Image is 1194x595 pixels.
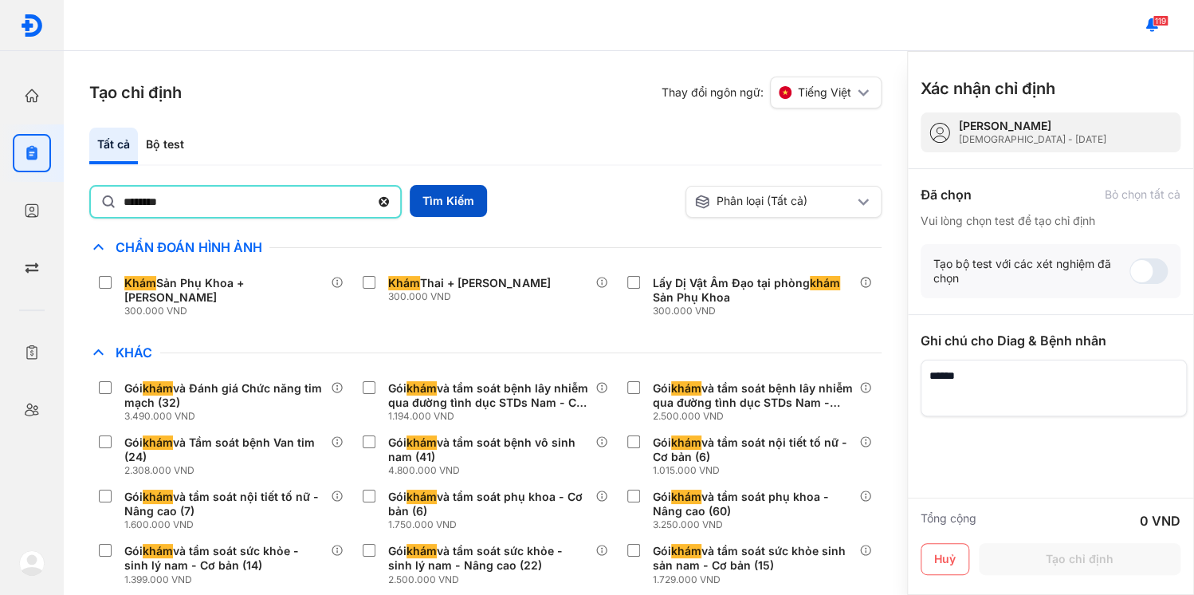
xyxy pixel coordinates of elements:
[671,381,701,396] span: khám
[810,276,840,290] span: khám
[1105,187,1180,202] div: Bỏ chọn tất cả
[407,435,437,450] span: khám
[124,490,324,518] div: Gói và tầm soát nội tiết tố nữ - Nâng cao (7)
[89,128,138,164] div: Tất cả
[124,544,324,573] div: Gói và tầm soát sức khỏe - sinh lý nam - Cơ bản (14)
[143,381,173,396] span: khám
[407,490,437,504] span: khám
[108,345,160,361] span: Khác
[89,81,182,104] h3: Tạo chỉ định
[671,435,701,450] span: khám
[653,573,859,586] div: 1.729.000 VND
[124,410,331,423] div: 3.490.000 VND
[671,544,701,558] span: khám
[108,239,269,255] span: Chẩn Đoán Hình Ảnh
[388,410,595,423] div: 1.194.000 VND
[921,331,1180,350] div: Ghi chú cho Diag & Bệnh nhân
[388,435,588,464] div: Gói và tầm soát bệnh vô sinh nam (41)
[653,518,859,531] div: 3.250.000 VND
[1140,511,1180,530] div: 0 VND
[407,544,437,558] span: khám
[124,276,324,305] div: Sản Phụ Khoa + [PERSON_NAME]
[921,214,1180,228] div: Vui lòng chọn test để tạo chỉ định
[653,490,853,518] div: Gói và tầm soát phụ khoa - Nâng cao (60)
[653,305,859,317] div: 300.000 VND
[959,133,1106,146] div: [DEMOGRAPHIC_DATA] - [DATE]
[143,544,173,558] span: khám
[921,185,972,204] div: Đã chọn
[20,14,44,37] img: logo
[671,490,701,504] span: khám
[921,543,969,575] button: Huỷ
[388,544,588,573] div: Gói và tầm soát sức khỏe - sinh lý nam - Nâng cao (22)
[124,435,324,464] div: Gói và Tầm soát bệnh Van tim (24)
[653,464,859,477] div: 1.015.000 VND
[1153,15,1168,26] span: 119
[933,257,1129,286] div: Tạo bộ test với các xét nghiệm đã chọn
[124,573,331,586] div: 1.399.000 VND
[124,464,331,477] div: 2.308.000 VND
[798,85,851,100] span: Tiếng Việt
[124,518,331,531] div: 1.600.000 VND
[388,490,588,518] div: Gói và tầm soát phụ khoa - Cơ bản (6)
[653,276,853,305] div: Lấy Dị Vật Âm Đạo tại phòng Sản Phụ Khoa
[410,185,487,217] button: Tìm Kiếm
[921,77,1055,100] h3: Xác nhận chỉ định
[388,381,588,410] div: Gói và tầm soát bệnh lây nhiễm qua đường tình dục STDs Nam - Cơ bản (18)
[138,128,192,164] div: Bộ test
[388,518,595,531] div: 1.750.000 VND
[979,543,1180,575] button: Tạo chỉ định
[407,381,437,396] span: khám
[388,290,556,303] div: 300.000 VND
[388,464,595,477] div: 4.800.000 VND
[19,550,45,576] img: logo
[124,305,331,317] div: 300.000 VND
[653,381,853,410] div: Gói và tầm soát bệnh lây nhiễm qua đường tình dục STDs Nam - Nâng cao (25)
[653,410,859,423] div: 2.500.000 VND
[124,381,324,410] div: Gói và Đánh giá Chức năng tim mạch (32)
[662,77,882,108] div: Thay đổi ngôn ngữ:
[388,573,595,586] div: 2.500.000 VND
[388,276,550,290] div: Thai + [PERSON_NAME]
[143,435,173,450] span: khám
[388,276,420,290] span: Khám
[143,490,173,504] span: khám
[921,511,976,530] div: Tổng cộng
[653,435,853,464] div: Gói và tầm soát nội tiết tố nữ - Cơ bản (6)
[694,194,854,210] div: Phân loại (Tất cả)
[124,276,156,290] span: Khám
[959,119,1106,133] div: [PERSON_NAME]
[653,544,853,573] div: Gói và tầm soát sức khỏe sinh sản nam - Cơ bản (15)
